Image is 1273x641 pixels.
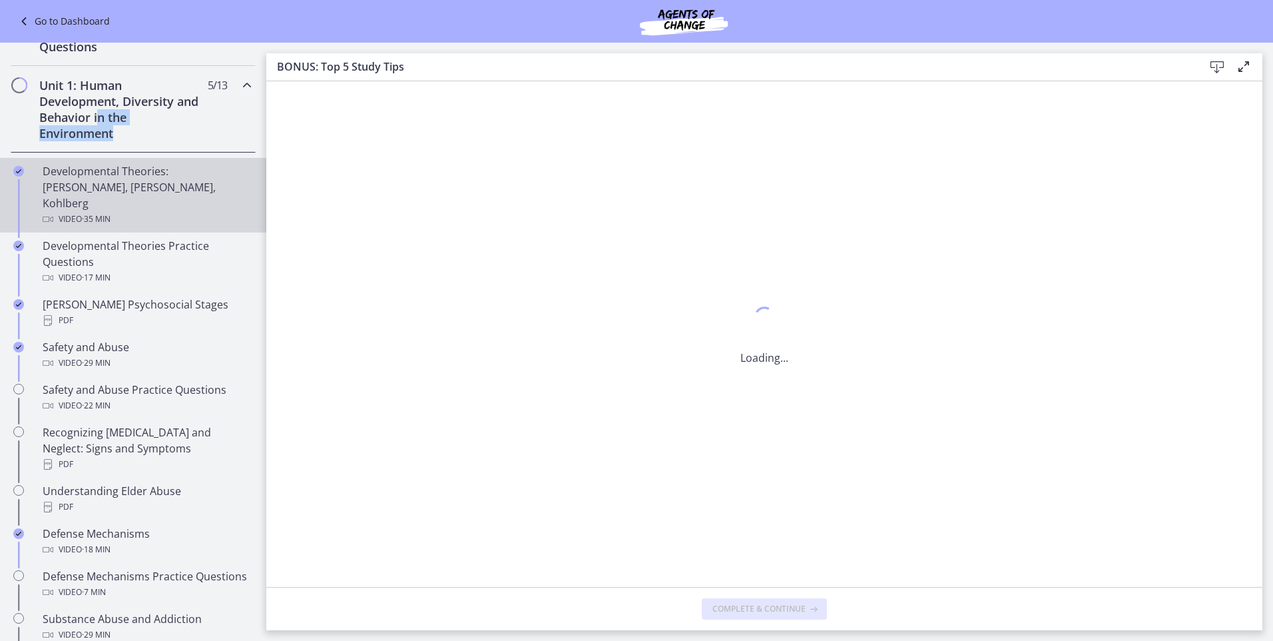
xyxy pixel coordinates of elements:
[43,398,250,414] div: Video
[604,5,764,37] img: Agents of Change
[43,483,250,515] div: Understanding Elder Abuse
[43,542,250,558] div: Video
[43,211,250,227] div: Video
[82,211,111,227] span: · 35 min
[82,584,106,600] span: · 7 min
[43,313,250,328] div: PDF
[13,299,24,310] i: Completed
[43,526,250,558] div: Defense Mechanisms
[43,163,250,227] div: Developmental Theories: [PERSON_NAME], [PERSON_NAME], Kohlberg
[13,528,24,539] i: Completed
[43,456,250,472] div: PDF
[43,424,250,472] div: Recognizing [MEDICAL_DATA] and Neglect: Signs and Symptoms
[82,542,111,558] span: · 18 min
[43,568,250,600] div: Defense Mechanisms Practice Questions
[39,77,202,141] h2: Unit 1: Human Development, Diversity and Behavior in the Environment
[82,270,111,286] span: · 17 min
[740,350,788,366] p: Loading...
[82,398,111,414] span: · 22 min
[740,303,788,334] div: 1
[43,339,250,371] div: Safety and Abuse
[13,166,24,177] i: Completed
[43,382,250,414] div: Safety and Abuse Practice Questions
[43,297,250,328] div: [PERSON_NAME] Psychosocial Stages
[43,270,250,286] div: Video
[82,355,111,371] span: · 29 min
[712,604,806,614] span: Complete & continue
[13,241,24,251] i: Completed
[43,355,250,371] div: Video
[43,499,250,515] div: PDF
[277,59,1182,75] h3: BONUS: Top 5 Study Tips
[13,342,24,352] i: Completed
[16,13,110,29] a: Go to Dashboard
[43,238,250,286] div: Developmental Theories Practice Questions
[702,598,827,620] button: Complete & continue
[43,584,250,600] div: Video
[208,77,227,93] span: 5 / 13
